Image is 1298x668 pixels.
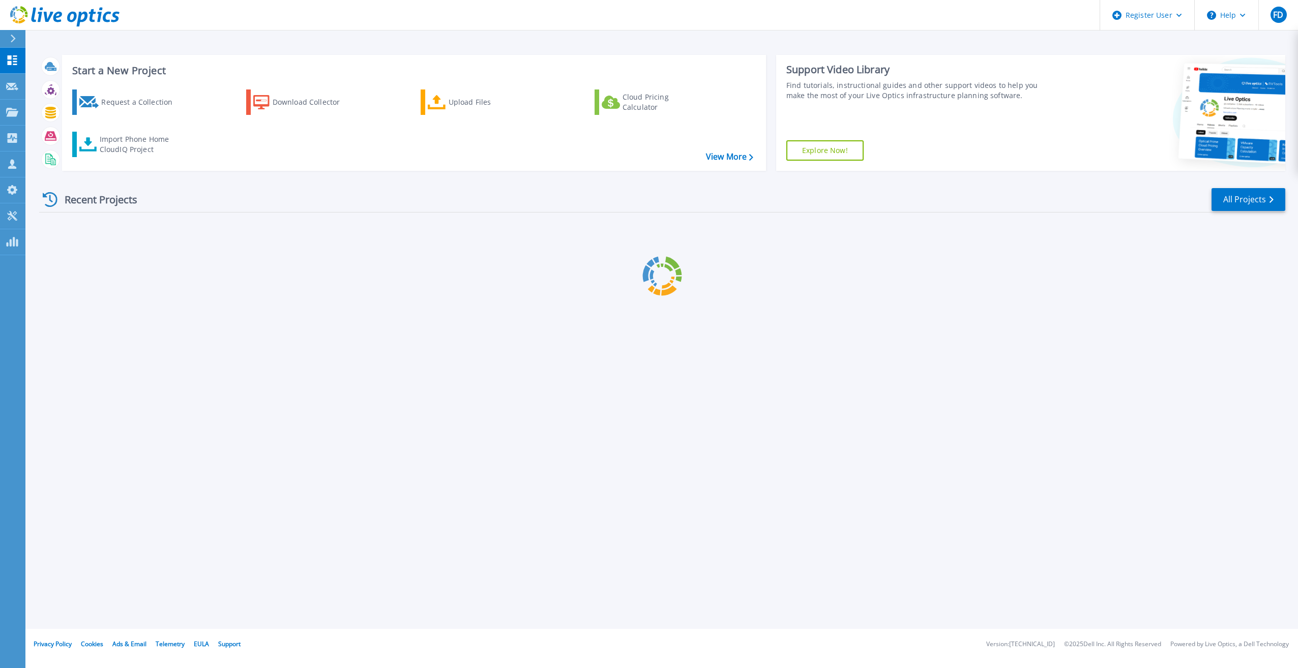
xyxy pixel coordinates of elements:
[595,89,708,115] a: Cloud Pricing Calculator
[421,89,534,115] a: Upload Files
[112,640,146,648] a: Ads & Email
[72,65,753,76] h3: Start a New Project
[218,640,241,648] a: Support
[100,134,179,155] div: Import Phone Home CloudIQ Project
[101,92,183,112] div: Request a Collection
[246,89,360,115] a: Download Collector
[34,640,72,648] a: Privacy Policy
[72,89,186,115] a: Request a Collection
[1212,188,1285,211] a: All Projects
[986,641,1055,648] li: Version: [TECHNICAL_ID]
[81,640,103,648] a: Cookies
[1064,641,1161,648] li: © 2025 Dell Inc. All Rights Reserved
[273,92,354,112] div: Download Collector
[786,80,1049,101] div: Find tutorials, instructional guides and other support videos to help you make the most of your L...
[156,640,185,648] a: Telemetry
[449,92,530,112] div: Upload Files
[1273,11,1283,19] span: FD
[623,92,704,112] div: Cloud Pricing Calculator
[706,152,753,162] a: View More
[786,63,1049,76] div: Support Video Library
[194,640,209,648] a: EULA
[39,187,151,212] div: Recent Projects
[786,140,864,161] a: Explore Now!
[1170,641,1289,648] li: Powered by Live Optics, a Dell Technology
